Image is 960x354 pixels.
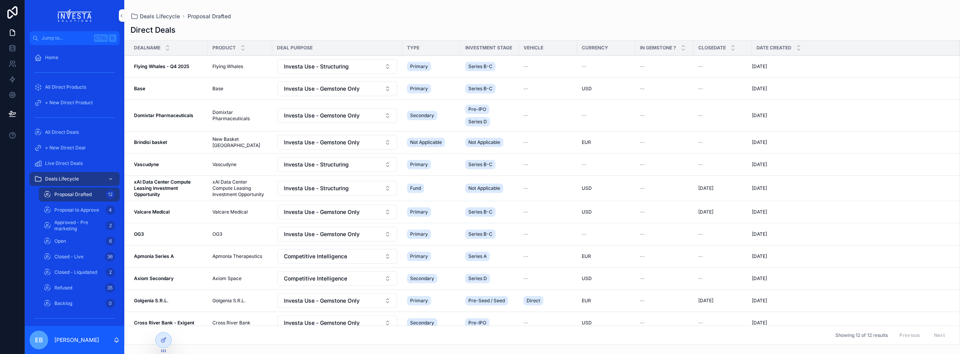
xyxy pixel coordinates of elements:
a: OG3 [134,231,203,237]
span: New Basket [GEOGRAPHIC_DATA] [212,136,268,149]
span: -- [640,320,645,326]
strong: Cross River Bank - Exigent [134,320,194,326]
span: -- [698,112,703,119]
span: Series B-C [468,231,492,237]
strong: OG3 [134,231,144,237]
button: Select Button [277,81,397,96]
span: Backlog [54,300,72,307]
a: Select Button [277,271,398,286]
span: -- [698,231,703,237]
a: Primary [407,250,456,263]
a: -- [698,86,747,92]
span: -- [523,112,528,119]
a: Series B-C [465,60,514,73]
span: Apmonia Therapeutics [212,253,262,259]
span: -- [582,161,586,168]
span: Primary [410,209,428,215]
a: -- [698,253,747,259]
a: Select Button [277,157,398,172]
a: USD [582,275,631,282]
a: Not Applicable [465,182,514,195]
a: EUR [582,139,631,145]
span: [DATE] [752,231,767,237]
a: Select Button [277,315,398,331]
a: -- [582,231,631,237]
span: Golgenia S.R.L. [212,298,245,304]
span: USD [582,320,592,326]
a: All Direct Deals [30,125,120,139]
span: USD [582,209,592,215]
a: -- [523,275,572,282]
span: Investa Use - Structuring [284,63,349,70]
div: scrollable content [25,45,124,326]
a: Valcare Medical [134,209,203,215]
span: Primary [410,231,428,237]
strong: Golgenia S.R.L. [134,298,169,303]
a: Apmonia Series A [134,253,203,259]
a: Axiom Secondary [134,275,203,282]
span: -- [523,209,528,215]
strong: xAI Data Center Compute Leasing Investment Opportunity [134,179,192,197]
a: Open6 [39,234,120,248]
button: Select Button [277,249,397,264]
span: Not Applicable [410,139,442,145]
a: Primary [407,206,456,218]
span: Investa Use - Gemstone Only [284,297,360,305]
div: 12 [106,190,115,199]
button: Select Button [277,157,397,172]
span: Jump to... [42,35,91,41]
button: Select Button [277,181,397,196]
a: -- [582,63,631,70]
span: -- [640,161,645,168]
a: Pre-Seed / Seed [465,294,514,307]
span: -- [523,320,528,326]
span: -- [640,86,645,92]
span: Domixtar Pharmaceuticals [212,109,268,122]
span: EUR [582,139,591,145]
a: -- [640,139,689,145]
a: [DATE] [752,298,950,304]
span: [DATE] [752,185,767,191]
a: EUR [582,253,631,259]
span: -- [582,63,586,70]
a: Deals Lifecycle [30,172,120,186]
span: [DATE] [752,275,767,282]
a: -- [640,275,689,282]
a: Refused35 [39,281,120,295]
span: All Direct Deals [45,129,79,135]
a: Not Applicable [465,136,514,149]
span: Not Applicable [468,139,500,145]
span: -- [523,139,528,145]
a: Proposal Drafted [188,12,231,20]
a: Vascudyne [134,161,203,168]
a: Series B-C [465,82,514,95]
span: Series B-C [468,209,492,215]
a: Golgenia S.R.L. [134,298,203,304]
span: -- [640,63,645,70]
span: -- [698,253,703,259]
a: Primary [407,82,456,95]
span: [DATE] [698,209,713,215]
a: Select Button [277,204,398,220]
a: -- [698,161,747,168]
div: 2 [106,221,115,230]
a: xAI Data Center Compute Leasing Investment Opportunity [212,179,268,198]
a: -- [523,185,572,191]
span: + New Direct Product [45,100,93,106]
a: Proposal to Approve4 [39,203,120,217]
span: -- [640,209,645,215]
button: Select Button [277,205,397,219]
a: [DATE] [752,275,950,282]
span: OG3 [212,231,222,237]
a: -- [640,161,689,168]
button: Select Button [277,293,397,308]
span: -- [698,86,703,92]
img: App logo [58,9,92,22]
a: Cross River Bank - Exigent [134,320,203,326]
a: -- [698,63,747,70]
a: Select Button [277,293,398,308]
a: Flying Whales [212,63,268,70]
strong: Flying Whales - Q4 2025 [134,63,189,69]
span: Primary [410,86,428,92]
